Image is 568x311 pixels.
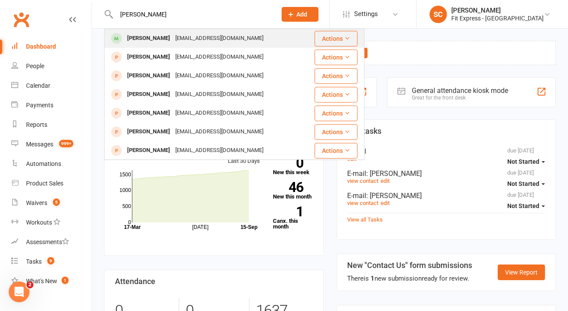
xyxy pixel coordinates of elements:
div: Reports [26,121,47,128]
a: View Report [498,265,545,280]
span: Settings [354,4,378,24]
div: Dashboard [26,43,56,50]
div: [PERSON_NAME] [451,7,544,14]
a: View all Tasks [348,216,383,223]
strong: 1 [273,205,303,218]
div: [EMAIL_ADDRESS][DOMAIN_NAME] [173,69,266,82]
div: [PERSON_NAME] [125,126,173,138]
div: Great for the front desk [412,95,508,101]
button: Not Started [507,198,545,214]
button: Actions [315,31,358,46]
div: E-mail [348,147,545,155]
strong: 0 [273,156,303,169]
span: : [PERSON_NAME] [367,192,422,200]
strong: 1 [371,275,375,282]
div: Messages [26,141,53,148]
button: Actions [315,143,358,159]
div: E-mail [348,169,545,178]
a: Tasks 9 [11,252,92,271]
div: Waivers [26,199,47,206]
button: Actions [315,50,358,65]
a: 1Canx. this month [273,206,312,229]
div: [EMAIL_ADDRESS][DOMAIN_NAME] [173,107,266,119]
a: 0New this week [273,158,312,175]
span: Add [297,11,308,18]
div: [PERSON_NAME] [125,51,173,63]
div: [PERSON_NAME] [125,107,173,119]
h3: New "Contact Us" form submissions [348,261,473,270]
div: [PERSON_NAME] [125,144,173,157]
span: : [PERSON_NAME] [367,169,422,178]
a: view contact [348,178,379,184]
div: Calendar [26,82,50,89]
a: edit [381,178,390,184]
div: Tasks [26,258,42,265]
button: Actions [315,87,358,103]
a: Clubworx [10,9,32,30]
div: [EMAIL_ADDRESS][DOMAIN_NAME] [173,144,266,157]
a: Messages 999+ [11,135,92,154]
div: Automations [26,160,61,167]
div: What's New [26,278,57,285]
button: Actions [315,124,358,140]
button: Actions [315,68,358,84]
div: SC [430,6,447,23]
span: 9 [47,257,54,265]
button: Not Started [507,176,545,192]
button: Add [282,7,318,22]
a: 46New this month [273,182,312,199]
a: edit [381,200,390,206]
h3: Attendance [115,277,313,286]
h3: Due tasks [348,127,545,136]
div: [PERSON_NAME] [125,88,173,101]
div: [EMAIL_ADDRESS][DOMAIN_NAME] [173,126,266,138]
span: 2 [26,281,33,288]
span: Not Started [507,180,539,187]
div: [EMAIL_ADDRESS][DOMAIN_NAME] [173,51,266,63]
span: Not Started [507,158,539,165]
a: Calendar [11,76,92,96]
div: E-mail [348,192,545,200]
div: [EMAIL_ADDRESS][DOMAIN_NAME] [173,32,266,45]
a: Workouts [11,213,92,232]
div: [PERSON_NAME] [125,69,173,82]
button: Not Started [507,154,545,169]
div: Assessments [26,238,69,245]
span: Not Started [507,202,539,209]
a: Reports [11,115,92,135]
span: 5 [53,199,60,206]
div: People [26,63,44,69]
a: view contact [348,200,379,206]
a: What's New1 [11,271,92,291]
input: Search... [114,8,270,20]
div: Fit Express - [GEOGRAPHIC_DATA] [451,14,544,22]
div: Product Sales [26,180,63,187]
a: Assessments [11,232,92,252]
a: Product Sales [11,174,92,193]
iframe: Intercom live chat [9,281,30,302]
div: Workouts [26,219,52,226]
button: Actions [315,106,358,121]
div: [EMAIL_ADDRESS][DOMAIN_NAME] [173,88,266,101]
div: Payments [26,102,53,109]
a: Dashboard [11,37,92,56]
a: Waivers 5 [11,193,92,213]
a: Payments [11,96,92,115]
span: 999+ [59,140,73,147]
div: [PERSON_NAME] [125,32,173,45]
div: General attendance kiosk mode [412,86,508,95]
div: There is new submission ready for review. [348,273,473,284]
strong: 46 [273,181,303,194]
a: Automations [11,154,92,174]
a: People [11,56,92,76]
span: 1 [62,277,69,284]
